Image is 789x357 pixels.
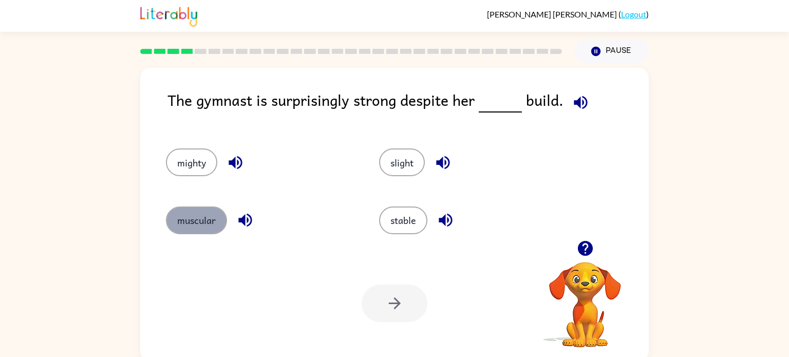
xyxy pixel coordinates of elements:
button: stable [379,206,427,234]
div: The gymnast is surprisingly strong despite her build. [167,88,649,128]
button: mighty [166,148,217,176]
div: ( ) [487,9,649,19]
button: Pause [574,40,649,63]
button: slight [379,148,425,176]
img: Literably [140,4,197,27]
span: [PERSON_NAME] [PERSON_NAME] [487,9,618,19]
button: muscular [166,206,227,234]
video: Your browser must support playing .mp4 files to use Literably. Please try using another browser. [534,246,636,349]
a: Logout [621,9,646,19]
